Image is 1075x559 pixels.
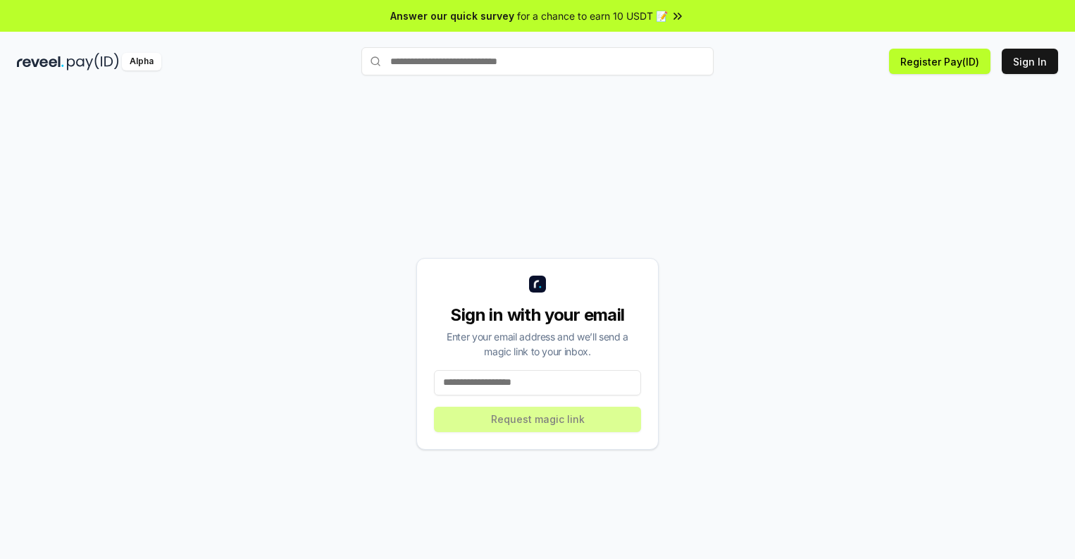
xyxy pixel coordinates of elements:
button: Register Pay(ID) [889,49,990,74]
div: Enter your email address and we’ll send a magic link to your inbox. [434,329,641,359]
div: Sign in with your email [434,304,641,326]
span: for a chance to earn 10 USDT 📝 [517,8,668,23]
div: Alpha [122,53,161,70]
img: reveel_dark [17,53,64,70]
img: pay_id [67,53,119,70]
button: Sign In [1002,49,1058,74]
img: logo_small [529,276,546,293]
span: Answer our quick survey [390,8,514,23]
